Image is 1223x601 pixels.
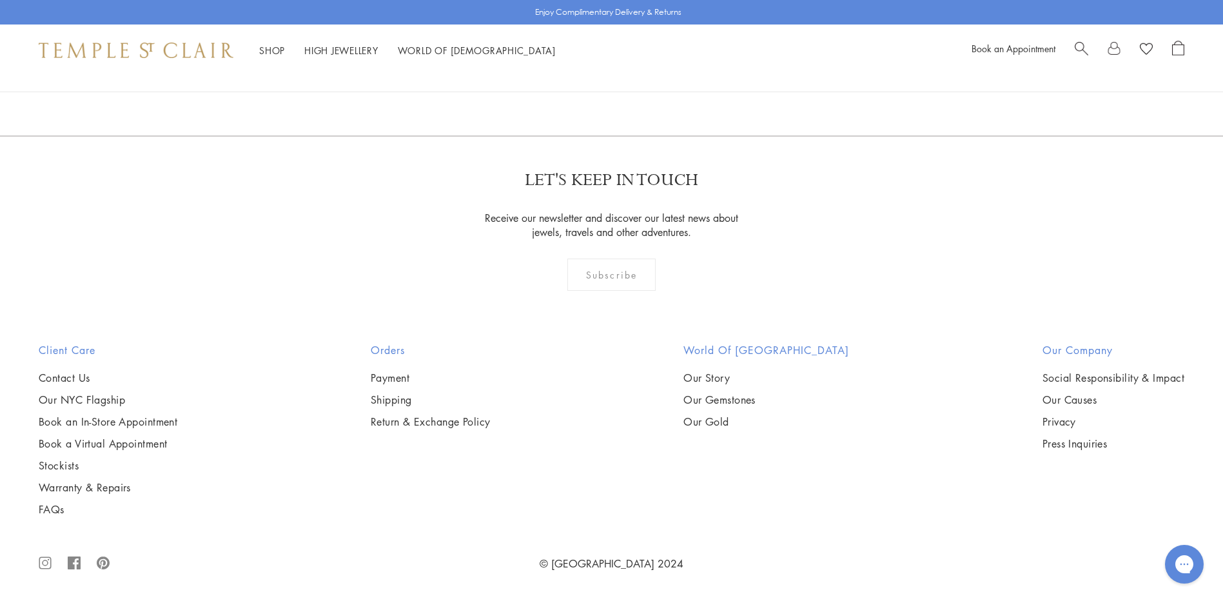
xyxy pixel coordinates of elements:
[525,169,698,192] p: LET'S KEEP IN TOUCH
[398,44,556,57] a: World of [DEMOGRAPHIC_DATA]World of [DEMOGRAPHIC_DATA]
[371,342,491,358] h2: Orders
[1172,41,1184,60] a: Open Shopping Bag
[683,415,849,429] a: Our Gold
[1042,415,1184,429] a: Privacy
[39,342,177,358] h2: Client Care
[304,44,378,57] a: High JewelleryHigh Jewellery
[540,557,683,571] a: © [GEOGRAPHIC_DATA] 2024
[481,211,742,239] p: Receive our newsletter and discover our latest news about jewels, travels and other adventures.
[39,415,177,429] a: Book an In-Store Appointment
[972,42,1055,55] a: Book an Appointment
[371,393,491,407] a: Shipping
[39,393,177,407] a: Our NYC Flagship
[39,437,177,451] a: Book a Virtual Appointment
[39,458,177,473] a: Stockists
[683,371,849,385] a: Our Story
[683,393,849,407] a: Our Gemstones
[39,43,233,58] img: Temple St. Clair
[1075,41,1088,60] a: Search
[1042,393,1184,407] a: Our Causes
[1140,41,1153,60] a: View Wishlist
[39,371,177,385] a: Contact Us
[1042,342,1184,358] h2: Our Company
[1159,540,1210,588] iframe: Gorgias live chat messenger
[259,43,556,59] nav: Main navigation
[1042,437,1184,451] a: Press Inquiries
[371,371,491,385] a: Payment
[1042,371,1184,385] a: Social Responsibility & Impact
[39,502,177,517] a: FAQs
[567,259,656,291] div: Subscribe
[535,6,681,19] p: Enjoy Complimentary Delivery & Returns
[683,342,849,358] h2: World of [GEOGRAPHIC_DATA]
[259,44,285,57] a: ShopShop
[39,480,177,495] a: Warranty & Repairs
[371,415,491,429] a: Return & Exchange Policy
